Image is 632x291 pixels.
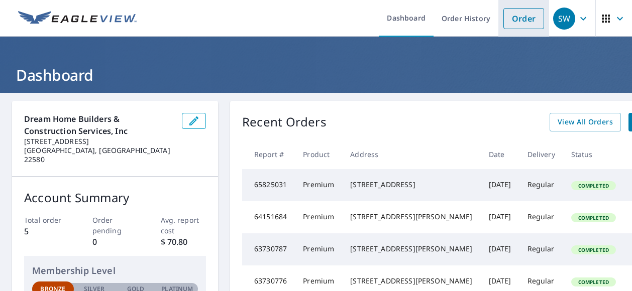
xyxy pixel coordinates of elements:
[550,113,621,131] a: View All Orders
[572,278,615,285] span: Completed
[24,137,174,146] p: [STREET_ADDRESS]
[92,215,138,236] p: Order pending
[519,139,563,169] th: Delivery
[481,201,519,233] td: [DATE]
[242,201,295,233] td: 64151684
[572,246,615,253] span: Completed
[558,116,613,128] span: View All Orders
[295,233,342,265] td: Premium
[242,233,295,265] td: 63730787
[519,233,563,265] td: Regular
[32,264,198,277] p: Membership Level
[242,113,327,131] p: Recent Orders
[572,214,615,221] span: Completed
[481,139,519,169] th: Date
[24,189,206,207] p: Account Summary
[519,201,563,233] td: Regular
[350,180,472,190] div: [STREET_ADDRESS]
[350,212,472,222] div: [STREET_ADDRESS][PERSON_NAME]
[161,215,206,236] p: Avg. report cost
[553,8,575,30] div: SW
[92,236,138,248] p: 0
[242,169,295,201] td: 65825031
[295,201,342,233] td: Premium
[18,11,137,26] img: EV Logo
[503,8,544,29] a: Order
[24,225,70,237] p: 5
[350,276,472,286] div: [STREET_ADDRESS][PERSON_NAME]
[350,244,472,254] div: [STREET_ADDRESS][PERSON_NAME]
[242,139,295,169] th: Report #
[342,139,480,169] th: Address
[295,169,342,201] td: Premium
[481,233,519,265] td: [DATE]
[519,169,563,201] td: Regular
[481,169,519,201] td: [DATE]
[24,146,174,164] p: [GEOGRAPHIC_DATA], [GEOGRAPHIC_DATA] 22580
[161,236,206,248] p: $ 70.80
[563,139,624,169] th: Status
[24,113,174,137] p: Dream Home Builders & Construction Services, Inc
[572,182,615,189] span: Completed
[12,65,620,85] h1: Dashboard
[295,139,342,169] th: Product
[24,215,70,225] p: Total order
